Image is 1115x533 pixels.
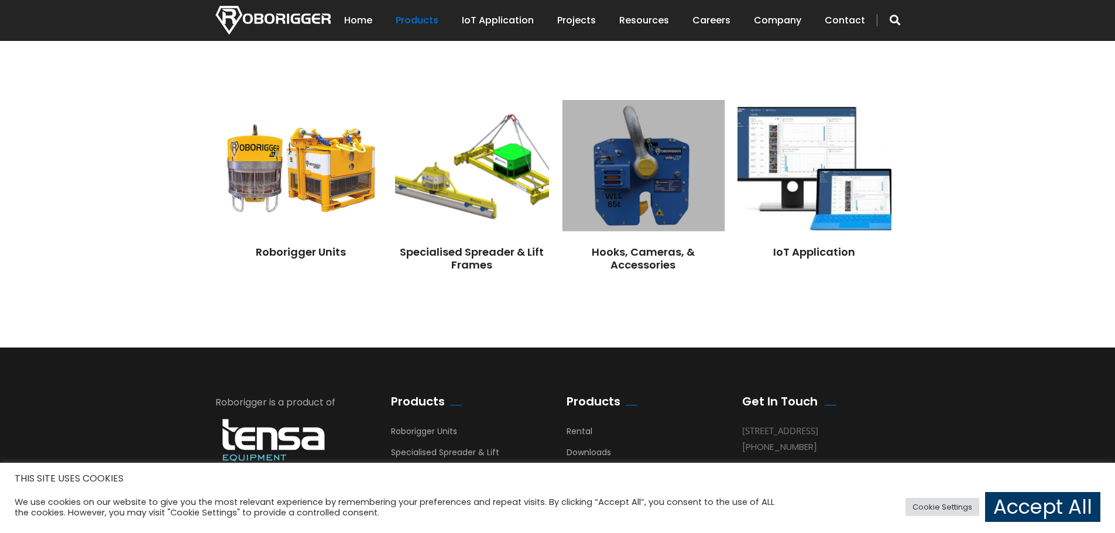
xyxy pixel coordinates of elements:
[391,425,457,443] a: Roborigger Units
[692,2,730,39] a: Careers
[344,2,372,39] a: Home
[396,2,438,39] a: Products
[215,6,331,35] img: Nortech
[567,446,611,464] a: Downloads
[773,245,855,259] a: IoT Application
[400,245,544,272] a: Specialised Spreader & Lift Frames
[592,245,695,272] a: Hooks, Cameras, & Accessories
[825,2,865,39] a: Contact
[742,439,883,455] div: [PHONE_NUMBER]
[391,446,499,480] a: Specialised Spreader & Lift Frames
[754,2,801,39] a: Company
[15,497,775,518] div: We use cookies on our website to give you the most relevant experience by remembering your prefer...
[256,245,346,259] a: Roborigger Units
[567,425,592,443] a: Rental
[391,394,445,408] h2: Products
[985,492,1100,522] a: Accept All
[742,394,818,408] h2: Get In Touch
[462,2,534,39] a: IoT Application
[567,394,620,408] h2: Products
[742,423,883,439] div: [STREET_ADDRESS]
[15,471,1100,486] h5: THIS SITE USES COOKIES
[619,2,669,39] a: Resources
[557,2,596,39] a: Projects
[905,498,979,516] a: Cookie Settings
